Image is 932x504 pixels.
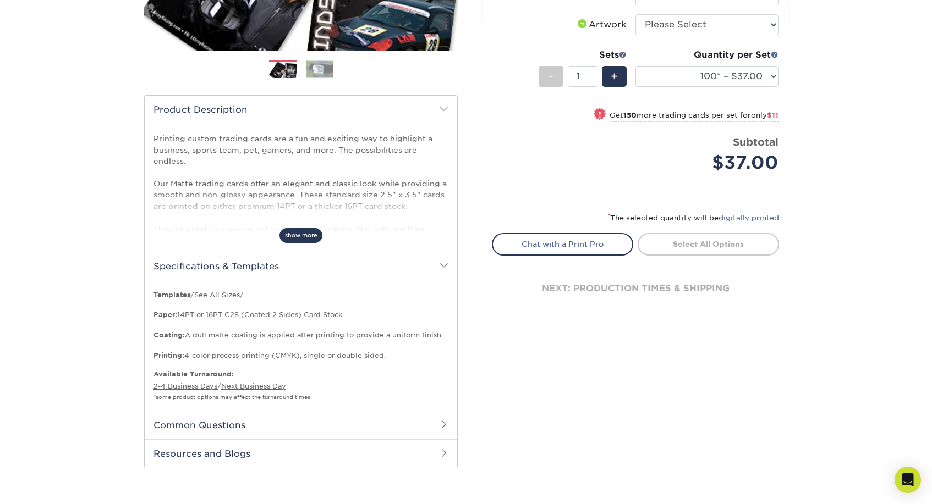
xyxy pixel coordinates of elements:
[733,136,779,148] strong: Subtotal
[638,233,779,255] a: Select All Options
[279,228,322,243] span: show more
[306,60,333,77] img: Trading Cards 02
[895,467,921,493] div: Open Intercom Messenger
[269,60,297,80] img: Trading Cards 01
[575,18,627,31] div: Artwork
[153,290,448,361] p: / / 14PT or 16PT C2S (Coated 2 Sides) Card Stock. A dull matte coating is applied after printing ...
[145,439,457,468] h2: Resources and Blogs
[221,382,286,390] a: Next Business Day
[153,382,217,390] a: 2-4 Business Days
[539,48,627,62] div: Sets
[153,311,177,319] strong: Paper:
[153,351,184,359] strong: Printing:
[635,48,779,62] div: Quantity per Set
[145,411,457,439] h2: Common Questions
[153,133,448,279] p: Printing custom trading cards are a fun and exciting way to highlight a business, sports team, pe...
[719,214,779,222] a: digitally printed
[611,68,618,85] span: +
[153,369,448,402] p: /
[767,111,779,119] span: $11
[3,470,94,500] iframe: Google Customer Reviews
[153,291,190,299] b: Templates
[194,291,240,299] a: See All Sizes
[153,394,310,400] small: *some product options may affect the turnaround times
[145,252,457,280] h2: Specifications & Templates
[751,111,779,119] span: only
[599,109,601,120] span: !
[610,111,779,122] small: Get more trading cards per set for
[145,96,457,124] h2: Product Description
[608,214,779,222] small: The selected quantity will be
[644,149,779,176] div: $37.00
[623,111,637,119] strong: 150
[153,331,185,339] strong: Coating:
[549,68,553,85] span: -
[492,233,633,255] a: Chat with a Print Pro
[153,370,234,378] b: Available Turnaround:
[492,256,779,322] div: next: production times & shipping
